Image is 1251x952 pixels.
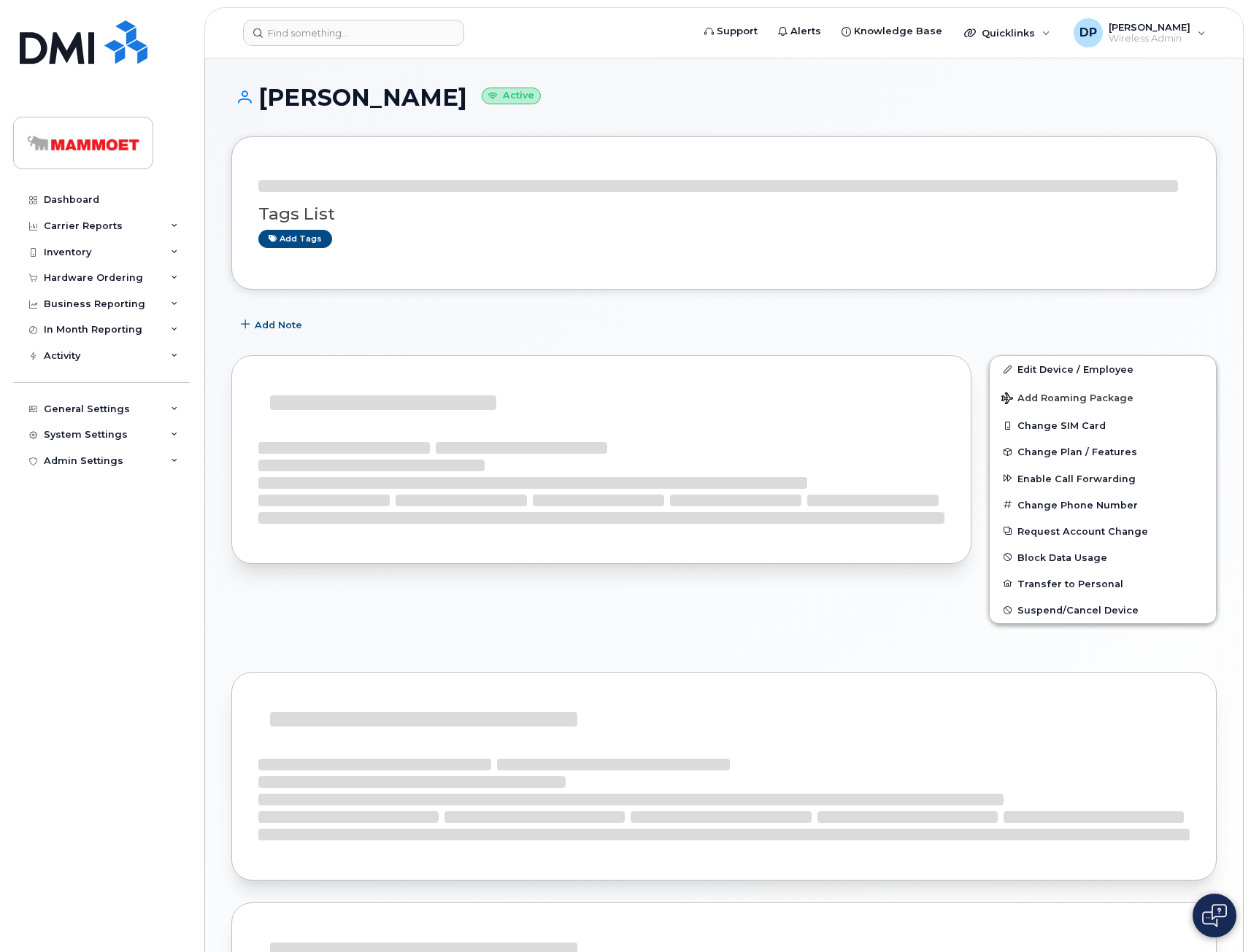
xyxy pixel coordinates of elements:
small: Active [482,88,541,104]
span: Suspend/Cancel Device [1017,605,1139,616]
a: Edit Device / Employee [990,356,1216,382]
button: Enable Call Forwarding [990,465,1216,492]
span: Add Note [255,318,302,332]
button: Add Roaming Package [990,382,1216,412]
span: Enable Call Forwarding [1017,473,1136,484]
button: Add Note [231,311,315,338]
h1: [PERSON_NAME] [231,85,1217,110]
button: Transfer to Personal [990,570,1216,597]
button: Block Data Usage [990,544,1216,570]
button: Suspend/Cancel Device [990,597,1216,623]
h3: Tags List [258,205,1190,223]
img: Open chat [1202,904,1227,927]
span: Add Roaming Package [1001,392,1133,406]
button: Change SIM Card [990,412,1216,438]
button: Request Account Change [990,518,1216,544]
button: Change Phone Number [990,492,1216,518]
button: Change Plan / Features [990,438,1216,465]
span: Change Plan / Features [1017,446,1137,457]
a: Add tags [258,230,332,248]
